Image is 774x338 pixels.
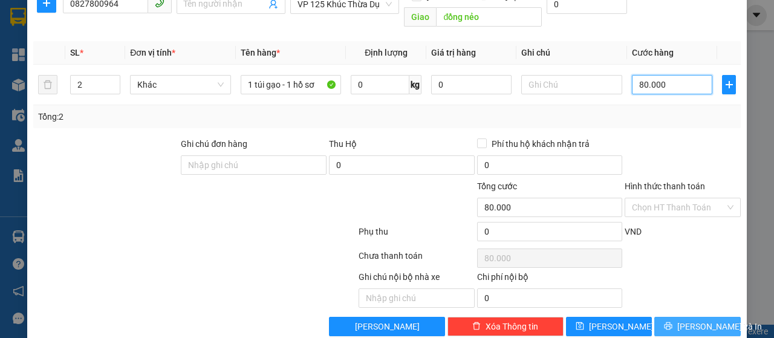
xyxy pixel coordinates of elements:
[38,75,57,94] button: delete
[664,322,672,331] span: printer
[355,320,420,333] span: [PERSON_NAME]
[677,320,762,333] span: [PERSON_NAME] và In
[431,48,476,57] span: Giá trị hàng
[472,322,481,331] span: delete
[516,41,627,65] th: Ghi chú
[365,48,408,57] span: Định lượng
[654,317,741,336] button: printer[PERSON_NAME] và In
[521,75,622,94] input: Ghi Chú
[436,7,541,27] input: Dọc đường
[477,181,517,191] span: Tổng cước
[431,75,512,94] input: 0
[329,139,357,149] span: Thu Hộ
[477,270,623,288] div: Chi phí nội bộ
[359,288,475,308] input: Nhập ghi chú
[181,139,247,149] label: Ghi chú đơn hàng
[625,227,642,236] span: VND
[589,320,654,333] span: [PERSON_NAME]
[181,155,327,175] input: Ghi chú đơn hàng
[70,48,80,57] span: SL
[447,317,564,336] button: deleteXóa Thông tin
[38,110,300,123] div: Tổng: 2
[723,80,735,89] span: plus
[359,270,475,288] div: Ghi chú nội bộ nhà xe
[566,317,652,336] button: save[PERSON_NAME]
[137,76,224,94] span: Khác
[632,48,674,57] span: Cước hàng
[404,7,436,27] span: Giao
[329,317,445,336] button: [PERSON_NAME]
[486,320,538,333] span: Xóa Thông tin
[357,225,476,246] div: Phụ thu
[241,75,342,94] input: VD: Bàn, Ghế
[357,249,476,270] div: Chưa thanh toán
[409,75,421,94] span: kg
[576,322,584,331] span: save
[487,137,594,151] span: Phí thu hộ khách nhận trả
[625,181,705,191] label: Hình thức thanh toán
[241,48,280,57] span: Tên hàng
[722,75,736,94] button: plus
[130,48,175,57] span: Đơn vị tính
